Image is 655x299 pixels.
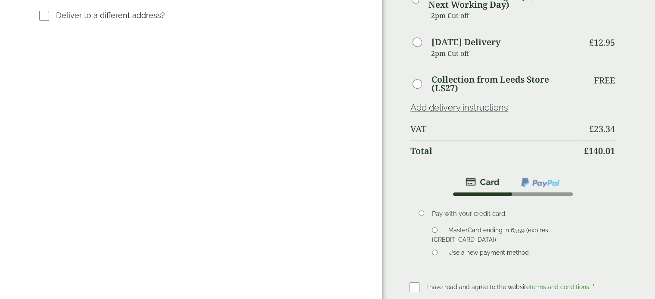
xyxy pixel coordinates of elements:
span: £ [589,37,594,48]
label: MasterCard ending in 6559 (expires [CREDIT_CARD_DATA]) [432,227,548,246]
label: Use a new payment method [445,249,532,259]
a: Add delivery instructions [410,102,508,113]
span: I have read and agree to the website [426,284,591,290]
bdi: 23.34 [589,123,615,135]
bdi: 140.01 [584,145,615,157]
p: Deliver to a different address? [56,9,165,21]
p: Free [594,75,615,86]
p: 2pm Cut off [431,47,578,60]
img: stripe.png [466,177,500,187]
span: £ [589,123,594,135]
label: Collection from Leeds Store (LS27) [431,75,578,92]
label: [DATE] Delivery [431,38,500,46]
span: £ [584,145,589,157]
p: 2pm Cut off [431,9,578,22]
bdi: 12.95 [589,37,615,48]
a: terms and conditions [530,284,589,290]
p: Pay with your credit card. [432,209,602,219]
abbr: required [593,284,595,290]
th: VAT [410,119,578,139]
img: ppcp-gateway.png [520,177,560,188]
th: Total [410,140,578,161]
